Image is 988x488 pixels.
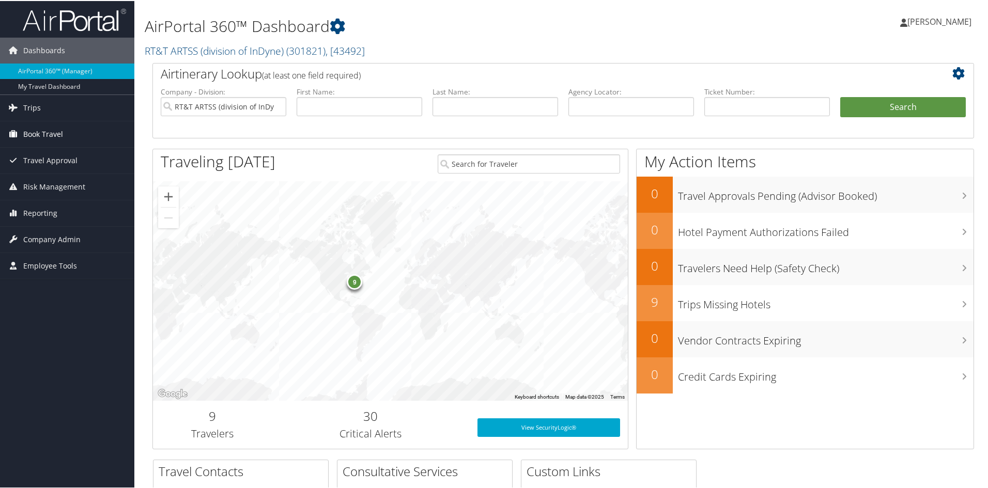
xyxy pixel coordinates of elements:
span: ( 301821 ) [286,43,326,57]
a: 0Vendor Contracts Expiring [637,320,974,356]
label: Last Name: [433,86,558,96]
a: RT&T ARTSS (division of InDyne) [145,43,365,57]
h3: Trips Missing Hotels [678,291,974,311]
h2: 0 [637,220,673,238]
span: , [ 43492 ] [326,43,365,57]
h2: Airtinerary Lookup [161,64,898,82]
a: 0Credit Cards Expiring [637,356,974,392]
span: Trips [23,94,41,120]
h3: Credit Cards Expiring [678,364,974,383]
h2: 0 [637,328,673,346]
span: Book Travel [23,120,63,146]
label: Company - Division: [161,86,286,96]
button: Search [840,96,966,117]
span: Company Admin [23,226,81,251]
h1: My Action Items [637,150,974,171]
a: [PERSON_NAME] [900,5,982,36]
h2: 9 [637,292,673,310]
span: (at least one field required) [262,69,361,80]
span: Travel Approval [23,147,78,172]
span: Dashboards [23,37,65,62]
label: Ticket Number: [704,86,830,96]
h1: Traveling [DATE] [161,150,275,171]
h3: Hotel Payment Authorizations Failed [678,219,974,239]
h3: Travelers Need Help (Safety Check) [678,255,974,275]
a: Open this area in Google Maps (opens a new window) [156,386,190,400]
button: Keyboard shortcuts [515,392,559,400]
span: Reporting [23,199,57,225]
h2: 30 [280,406,462,424]
img: Google [156,386,190,400]
a: View SecurityLogic® [477,417,620,436]
label: Agency Locator: [568,86,694,96]
span: [PERSON_NAME] [907,15,971,26]
button: Zoom out [158,207,179,227]
label: First Name: [297,86,422,96]
h2: 0 [637,184,673,201]
h3: Travelers [161,426,264,440]
button: Zoom in [158,185,179,206]
h3: Critical Alerts [280,426,462,440]
input: Search for Traveler [438,153,620,172]
div: 9 [347,273,362,289]
a: Terms (opens in new tab) [610,393,625,399]
h2: 0 [637,256,673,274]
a: 0Hotel Payment Authorizations Failed [637,212,974,248]
h2: Consultative Services [343,462,512,479]
h2: Custom Links [527,462,696,479]
h2: Travel Contacts [159,462,328,479]
h2: 0 [637,365,673,382]
span: Risk Management [23,173,85,199]
h2: 9 [161,406,264,424]
span: Map data ©2025 [565,393,604,399]
a: 0Travel Approvals Pending (Advisor Booked) [637,176,974,212]
a: 9Trips Missing Hotels [637,284,974,320]
span: Employee Tools [23,252,77,278]
img: airportal-logo.png [23,7,126,31]
h1: AirPortal 360™ Dashboard [145,14,703,36]
h3: Vendor Contracts Expiring [678,327,974,347]
a: 0Travelers Need Help (Safety Check) [637,248,974,284]
h3: Travel Approvals Pending (Advisor Booked) [678,183,974,202]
